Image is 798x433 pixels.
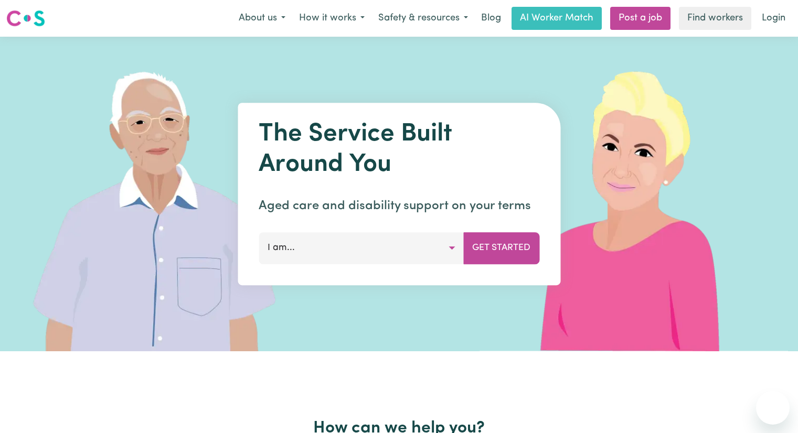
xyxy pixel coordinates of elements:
img: Careseekers logo [6,9,45,28]
button: About us [232,7,292,29]
h1: The Service Built Around You [259,120,539,180]
a: AI Worker Match [512,7,602,30]
button: Get Started [463,232,539,264]
a: Login [756,7,792,30]
a: Careseekers logo [6,6,45,30]
a: Blog [475,7,507,30]
p: Aged care and disability support on your terms [259,197,539,215]
button: How it works [292,7,371,29]
button: I am... [259,232,464,264]
iframe: Button to launch messaging window [756,391,790,425]
a: Post a job [610,7,671,30]
button: Safety & resources [371,7,475,29]
a: Find workers [679,7,751,30]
